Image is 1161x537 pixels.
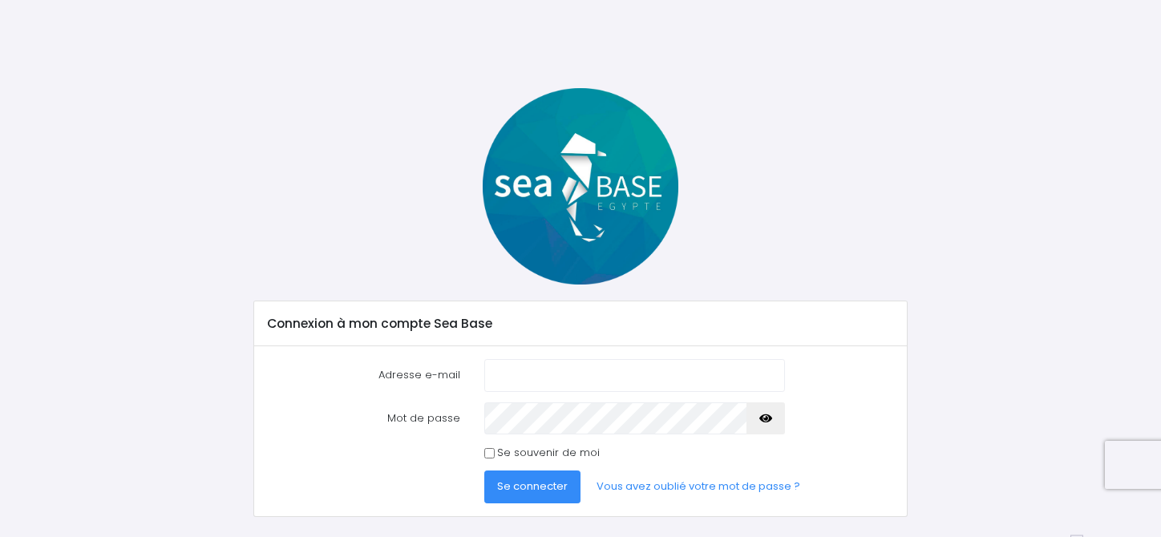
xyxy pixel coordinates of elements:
[497,478,568,494] span: Se connecter
[497,445,600,461] label: Se souvenir de moi
[484,470,580,503] button: Se connecter
[256,359,472,391] label: Adresse e-mail
[256,402,472,434] label: Mot de passe
[584,470,813,503] a: Vous avez oublié votre mot de passe ?
[254,301,906,346] div: Connexion à mon compte Sea Base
